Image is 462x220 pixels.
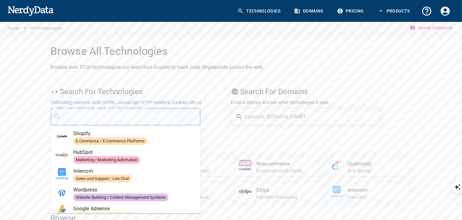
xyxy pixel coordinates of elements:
[8,4,54,17] img: NerdyData.com
[73,205,196,212] span: Google Adsense
[31,25,62,31] p: All Technologies
[231,87,412,97] p: Search For Domains
[73,130,196,137] span: Shopify
[290,2,328,20] a: Domains
[73,138,148,144] span: E-Commerce / E-Commerce Platforms
[234,156,320,177] a: WoocommerceE-Commerce Platforms
[8,26,19,31] a: Home
[73,186,196,194] span: Wordpress
[8,22,62,34] nav: breadcrumb
[234,182,320,203] a: StripePayment Processing
[418,2,436,20] button: Support and Documentation
[51,99,231,105] p: Technology name or code (HTML, Javascript, HTTP Headers, Cookies, URLs)
[234,2,285,20] a: Technologies
[348,168,406,174] p: A/B Testing
[325,156,412,177] a: OptimizelyA/B Testing
[325,182,412,203] a: IntercomLive Chat
[73,167,196,175] span: Intercom
[51,63,412,72] h2: Browse over 1020 technologies our team has curated to track code fingerprints across the web.
[348,160,406,168] span: Optimizely
[73,213,140,219] span: Advertising / Publisher Ad Servers
[257,160,315,168] span: Woocommerce
[431,188,454,212] iframe: Drift Widget Chat Controller
[55,105,142,110] label: Search for a technology name, or HTML/Javascript
[231,99,412,105] p: Enter a domain and see what technologies it uses
[51,87,231,97] p: Search For Technologies
[257,168,315,174] p: E-Commerce Platforms
[436,2,454,20] button: Account Settings
[348,194,406,200] p: Live Chat
[73,149,196,156] span: HubSpot
[51,141,412,151] p: Popular
[51,45,412,58] h1: Browse All Technologies
[374,2,415,20] button: Products
[73,176,132,182] span: Sales and Support / Live Chat
[73,195,169,201] span: Website Building / Content Management Systems
[257,187,315,194] span: Stripe
[333,2,369,20] a: Pricing
[257,194,315,200] p: Payment Processing
[348,187,406,194] span: Intercom
[409,22,454,34] button: Share Feedback
[73,157,140,163] span: Marketing / Marketing Automation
